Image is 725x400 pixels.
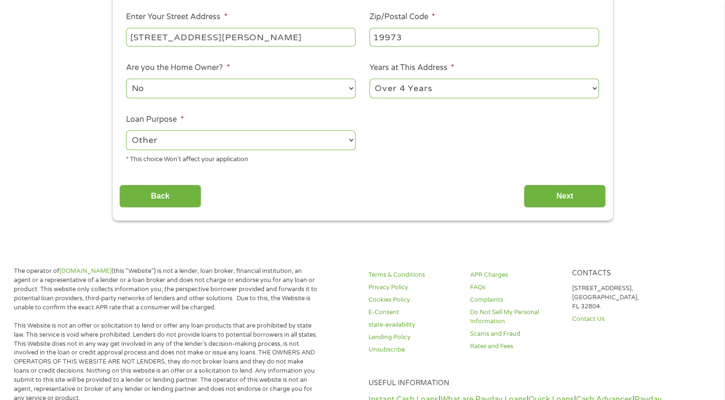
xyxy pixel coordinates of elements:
[368,283,459,292] a: Privacy Policy
[59,267,112,275] a: [DOMAIN_NAME]
[368,333,459,342] a: Lending Policy
[14,267,320,312] p: The operator of (this “Website”) is not a lender, loan broker, financial institution, an agent or...
[470,342,560,351] a: Rates and Fees
[470,308,560,326] a: Do Not Sell My Personal Information
[368,320,459,329] a: state-availability
[524,185,606,208] input: Next
[368,308,459,317] a: E-Consent
[126,115,184,125] label: Loan Purpose
[572,269,662,278] h4: Contacts
[126,28,356,46] input: 1 Main Street
[470,271,560,280] a: APR Charges
[470,283,560,292] a: FAQs
[126,152,356,165] div: * This choice Won’t affect your application
[368,271,459,280] a: Terms & Conditions
[368,295,459,305] a: Cookies Policy
[368,345,459,354] a: Unsubscribe
[470,329,560,339] a: Scams and Fraud
[369,12,435,22] label: Zip/Postal Code
[119,185,201,208] input: Back
[126,63,230,73] label: Are you the Home Owner?
[369,63,454,73] label: Years at This Address
[470,295,560,305] a: Complaints
[368,379,662,388] h4: Useful Information
[572,284,662,311] p: [STREET_ADDRESS], [GEOGRAPHIC_DATA], FL 32804.
[126,12,227,22] label: Enter Your Street Address
[572,315,662,324] a: Contact Us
